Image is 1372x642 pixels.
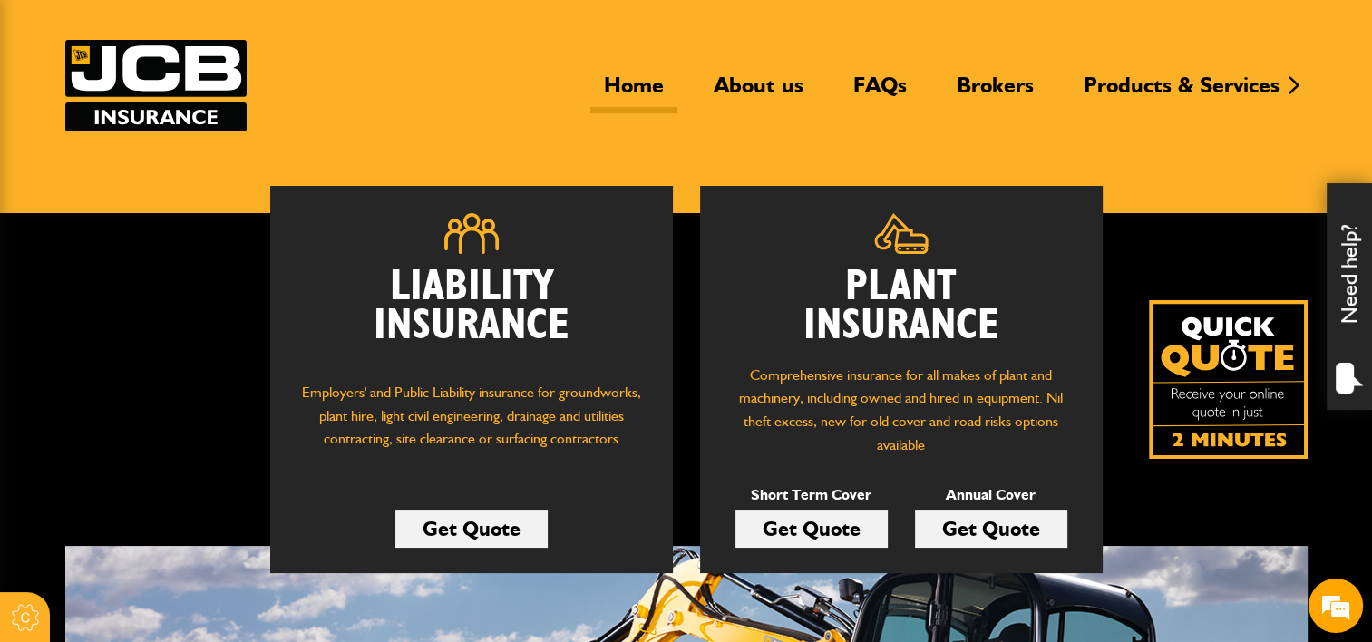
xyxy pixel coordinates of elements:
[735,510,888,548] a: Get Quote
[24,168,331,208] input: Enter your last name
[297,9,341,53] div: Minimize live chat window
[24,275,331,315] input: Enter your phone number
[735,483,888,507] p: Short Term Cover
[840,72,920,113] a: FAQs
[94,102,305,125] div: Chat with us now
[65,40,247,131] img: JCB Insurance Services logo
[297,381,646,468] p: Employers' and Public Liability insurance for groundworks, plant hire, light civil engineering, d...
[1149,300,1308,459] a: Get your insurance quote isn just 2-minutes
[65,40,247,131] a: JCB Insurance Services
[1149,300,1308,459] img: Quick Quote
[1327,183,1372,410] div: Need help?
[24,328,331,488] textarea: Type your message and hit 'Enter'
[247,503,329,528] em: Start Chat
[915,510,1067,548] a: Get Quote
[24,221,331,261] input: Enter your email address
[395,510,548,548] a: Get Quote
[943,72,1047,113] a: Brokers
[915,483,1067,507] p: Annual Cover
[727,267,1075,345] h2: Plant Insurance
[31,101,76,126] img: d_20077148190_company_1631870298795_20077148190
[590,72,677,113] a: Home
[727,364,1075,456] p: Comprehensive insurance for all makes of plant and machinery, including owned and hired in equipm...
[1070,72,1293,113] a: Products & Services
[297,267,646,364] h2: Liability Insurance
[700,72,817,113] a: About us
